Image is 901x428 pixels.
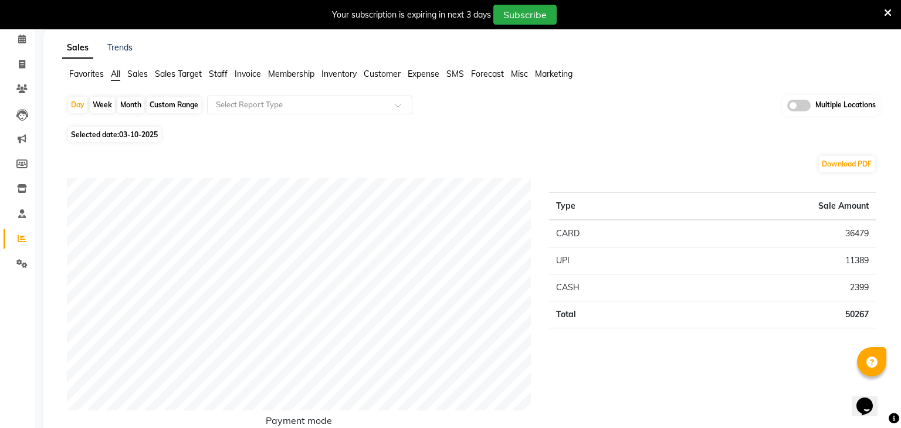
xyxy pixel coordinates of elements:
span: Sales Target [155,69,202,79]
span: Inventory [321,69,357,79]
span: 03-10-2025 [119,130,158,139]
button: Subscribe [493,5,557,25]
span: Membership [268,69,314,79]
div: Your subscription is expiring in next 3 days [332,9,491,21]
span: Misc [511,69,528,79]
span: Staff [209,69,228,79]
span: Invoice [235,69,261,79]
span: Selected date: [68,127,161,142]
span: Multiple Locations [815,100,876,111]
span: Forecast [471,69,504,79]
span: Sales [127,69,148,79]
span: SMS [446,69,464,79]
div: Custom Range [147,97,201,113]
td: 2399 [669,274,876,301]
td: 36479 [669,220,876,247]
span: Expense [408,69,439,79]
button: Download PDF [819,156,875,172]
span: Customer [364,69,401,79]
div: Week [90,97,115,113]
div: Day [68,97,87,113]
a: Sales [62,38,93,59]
td: 50267 [669,301,876,328]
th: Sale Amount [669,192,876,220]
div: Month [117,97,144,113]
td: Total [549,301,669,328]
td: 11389 [669,247,876,274]
a: Trends [107,42,133,53]
span: Favorites [69,69,104,79]
td: UPI [549,247,669,274]
td: CASH [549,274,669,301]
span: All [111,69,120,79]
td: CARD [549,220,669,247]
th: Type [549,192,669,220]
iframe: chat widget [852,381,889,416]
span: Marketing [535,69,573,79]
